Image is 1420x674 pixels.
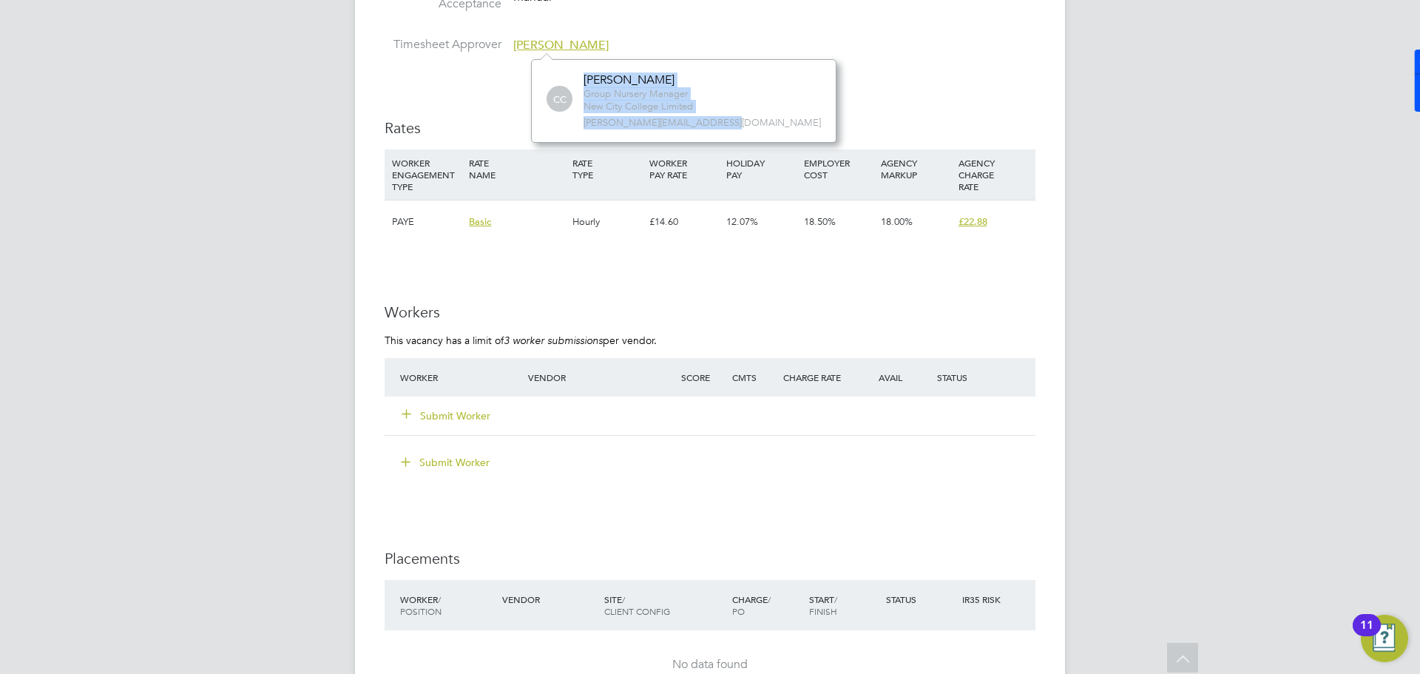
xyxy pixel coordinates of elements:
span: Group Nursery Manager [584,88,693,101]
div: RATE NAME [465,149,568,188]
button: Submit Worker [402,408,491,423]
div: AGENCY CHARGE RATE [955,149,1032,200]
span: / Client Config [604,593,670,617]
div: Score [677,364,728,391]
span: / Finish [809,593,837,617]
div: No data found [399,657,1021,673]
div: HOLIDAY PAY [723,149,799,188]
span: [PERSON_NAME][EMAIL_ADDRESS][DOMAIN_NAME] [584,117,821,129]
div: Worker [396,364,524,391]
p: This vacancy has a limit of per vendor. [385,334,1035,347]
div: EMPLOYER COST [800,149,877,188]
button: Submit Worker [390,451,501,474]
div: Worker [396,586,498,624]
div: Avail [856,364,933,391]
div: Vendor [498,586,601,613]
div: Status [933,364,1035,391]
div: WORKER PAY RATE [646,149,723,188]
h3: Placements [385,549,1035,568]
button: Open Resource Center, 11 new notifications [1361,615,1408,662]
div: Charge [728,586,805,624]
span: 12.07% [726,215,758,228]
div: [PERSON_NAME] [584,73,693,88]
span: 18.50% [804,215,836,228]
div: PAYE [388,200,465,243]
div: Site [601,586,728,624]
span: New City College Limited [584,101,693,113]
div: AGENCY MARKUP [877,149,954,188]
div: Hourly [569,200,646,243]
div: WORKER ENGAGEMENT TYPE [388,149,465,200]
div: 11 [1360,625,1373,644]
span: £22.88 [958,215,987,228]
h3: Workers [385,303,1035,322]
span: [PERSON_NAME] [513,38,609,53]
div: IR35 Risk [958,586,1010,613]
span: CC [547,87,572,112]
div: RATE TYPE [569,149,646,188]
div: Start [805,586,882,624]
span: 18.00% [881,215,913,228]
div: £14.60 [646,200,723,243]
em: 3 worker submissions [504,334,603,347]
span: Basic [469,215,491,228]
div: Vendor [524,364,677,391]
span: / Position [400,593,442,617]
span: / PO [732,593,771,617]
label: Timesheet Approver [385,37,501,53]
div: Cmts [728,364,780,391]
div: Charge Rate [780,364,856,391]
h3: Rates [385,118,1035,138]
div: Status [882,586,959,613]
